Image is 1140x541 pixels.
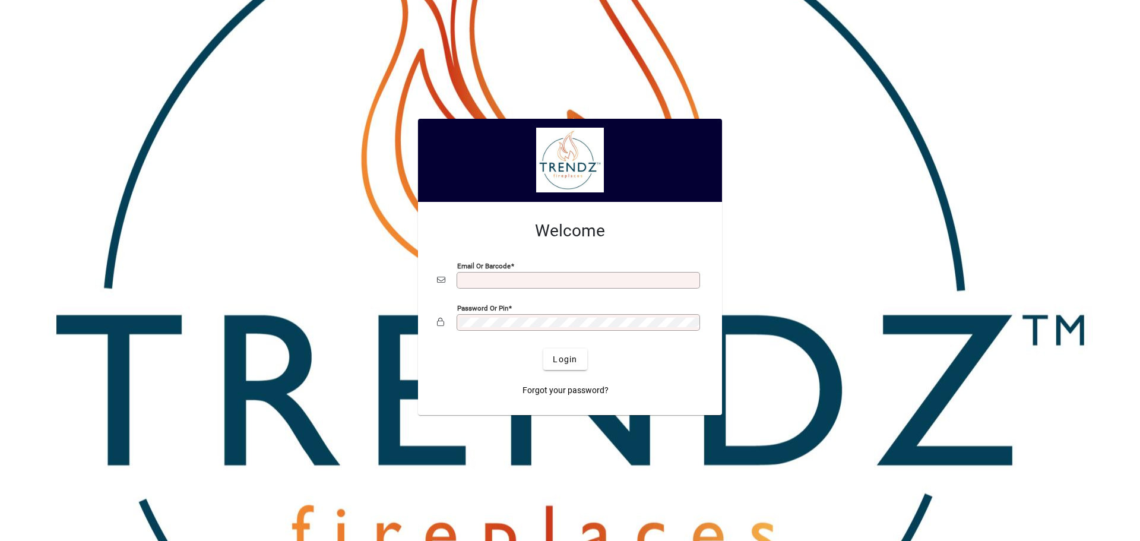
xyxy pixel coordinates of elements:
mat-label: Password or Pin [457,304,508,312]
button: Login [543,349,587,370]
span: Login [553,353,577,366]
h2: Welcome [437,221,703,241]
span: Forgot your password? [522,384,609,397]
mat-label: Email or Barcode [457,262,511,270]
a: Forgot your password? [518,379,613,401]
